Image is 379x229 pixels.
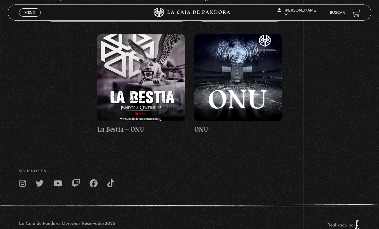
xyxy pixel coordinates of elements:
[330,11,345,15] a: Buscar
[194,124,282,135] h4: ONU
[19,170,360,173] h4: SÍguenos en:
[351,8,360,17] a: View your shopping cart
[278,9,317,17] span: [PERSON_NAME]
[194,34,282,135] a: ONU
[97,34,185,135] a: La Bestia – ONU
[24,11,35,14] span: Menu
[22,16,38,21] span: Cerrar
[97,124,185,135] h4: La Bestia – ONU
[327,223,360,228] a: Realizado por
